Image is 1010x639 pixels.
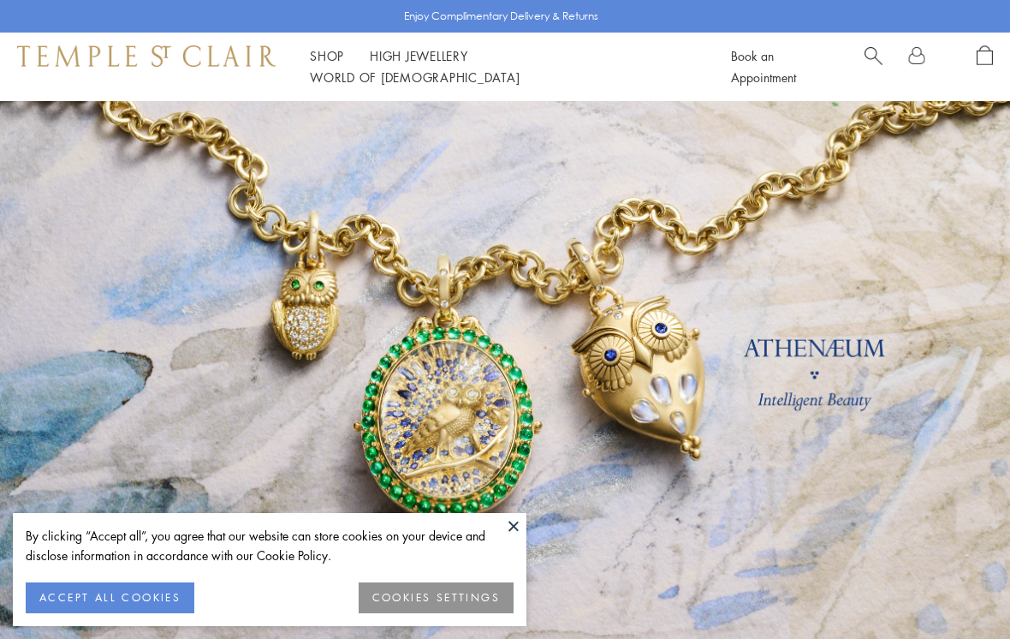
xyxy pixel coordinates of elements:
p: Enjoy Complimentary Delivery & Returns [404,8,598,25]
div: By clicking “Accept all”, you agree that our website can store cookies on your device and disclos... [26,526,514,565]
a: Book an Appointment [731,47,796,86]
a: ShopShop [310,47,344,64]
nav: Main navigation [310,45,692,88]
a: Open Shopping Bag [977,45,993,88]
img: Temple St. Clair [17,45,276,66]
a: High JewelleryHigh Jewellery [370,47,468,64]
a: Search [864,45,882,88]
button: ACCEPT ALL COOKIES [26,582,194,613]
button: COOKIES SETTINGS [359,582,514,613]
a: World of [DEMOGRAPHIC_DATA]World of [DEMOGRAPHIC_DATA] [310,69,520,86]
